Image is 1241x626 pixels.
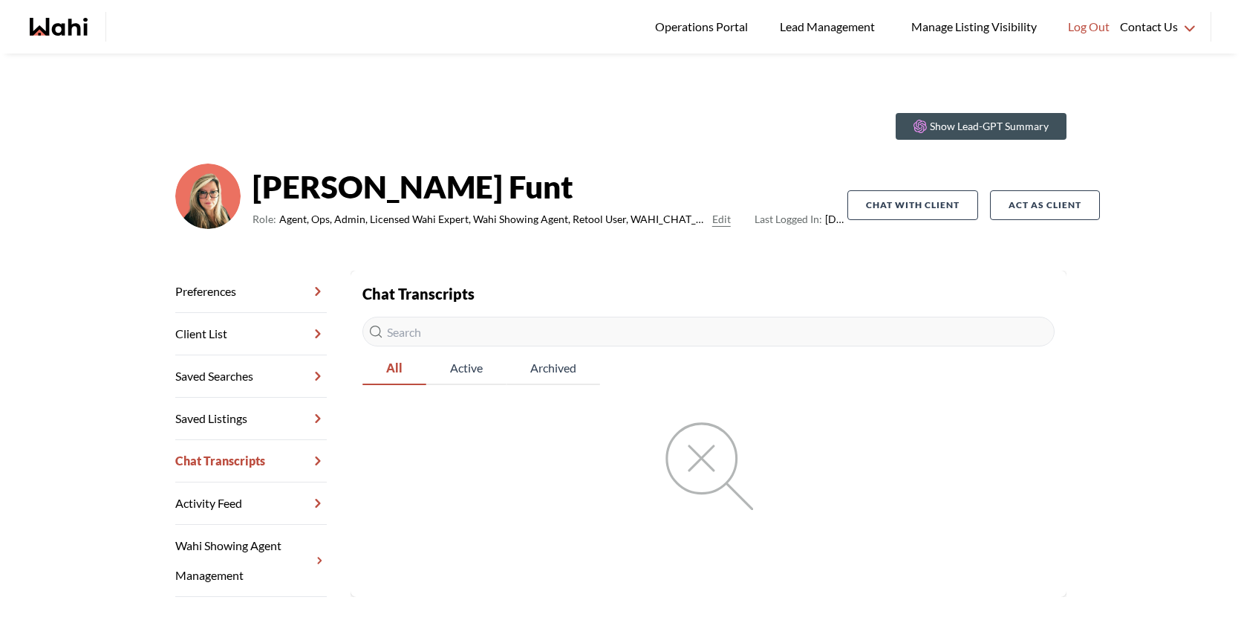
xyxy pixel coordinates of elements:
a: Activity Feed [175,483,327,525]
span: Lead Management [780,17,880,36]
img: ef0591e0ebeb142b.png [175,164,241,229]
a: Wahi homepage [30,18,88,36]
button: All [362,352,426,385]
strong: Chat Transcripts [362,285,475,303]
span: Agent, Ops, Admin, Licensed Wahi Expert, Wahi Showing Agent, Retool User, WAHI_CHAT_MODERATOR [279,210,706,228]
span: Manage Listing Visibility [907,17,1041,36]
a: Chat Transcripts [175,440,327,483]
button: Archived [507,352,600,385]
a: Saved Searches [175,355,327,398]
span: Last Logged In: [755,213,822,225]
button: Act as Client [990,190,1100,220]
button: Chat with client [847,190,978,220]
span: Archived [507,352,600,384]
button: Active [426,352,507,385]
span: Log Out [1068,17,1110,36]
strong: [PERSON_NAME] Funt [253,164,847,209]
button: Show Lead-GPT Summary [896,113,1066,140]
span: Role: [253,210,276,228]
a: Client List [175,313,327,355]
input: Search [362,317,1055,346]
button: Edit [712,210,731,228]
a: Preferences [175,271,327,313]
span: Operations Portal [655,17,753,36]
a: Wahi Showing Agent Management [175,525,327,597]
p: Show Lead-GPT Summary [930,119,1049,134]
span: Active [426,352,507,384]
span: All [362,352,426,384]
a: Saved Listings [175,398,327,440]
span: [DATE] [755,210,847,228]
